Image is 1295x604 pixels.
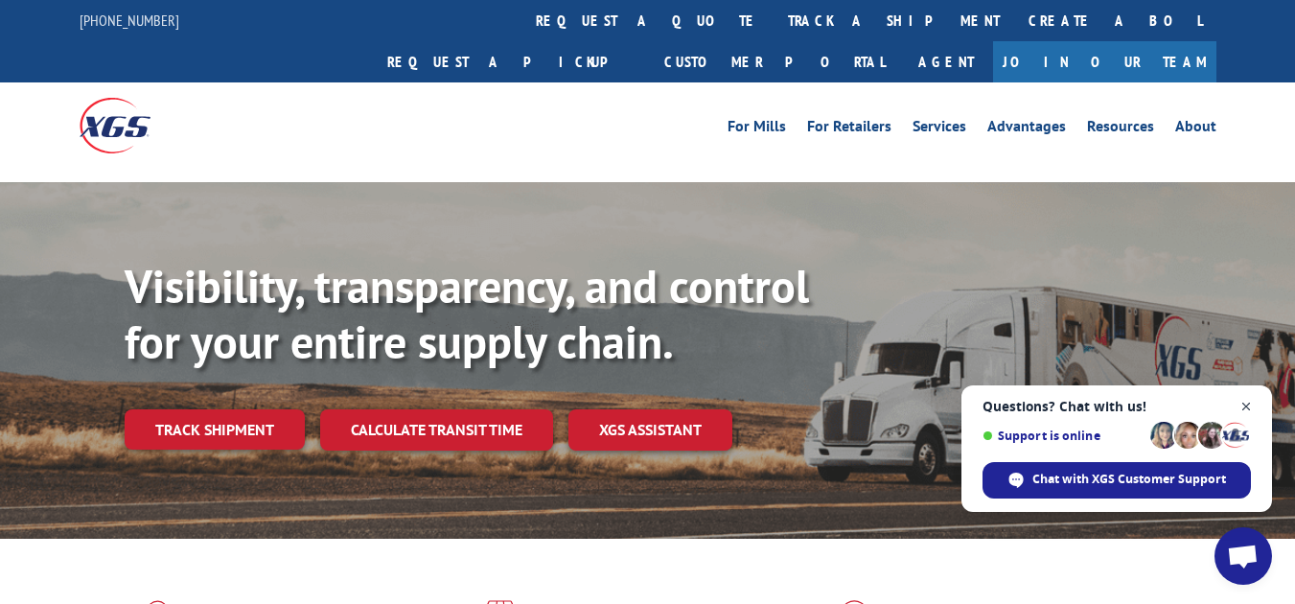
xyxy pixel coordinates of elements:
a: XGS ASSISTANT [568,409,732,451]
a: Calculate transit time [320,409,553,451]
a: Agent [899,41,993,82]
a: Open chat [1214,527,1272,585]
a: Track shipment [125,409,305,450]
span: Chat with XGS Customer Support [1032,471,1226,488]
span: Chat with XGS Customer Support [983,462,1251,499]
a: For Mills [728,119,786,140]
a: Services [913,119,966,140]
a: [PHONE_NUMBER] [80,11,179,30]
a: Request a pickup [373,41,650,82]
b: Visibility, transparency, and control for your entire supply chain. [125,256,809,371]
a: Resources [1087,119,1154,140]
a: About [1175,119,1216,140]
span: Support is online [983,429,1144,443]
span: Questions? Chat with us! [983,399,1251,414]
a: Join Our Team [993,41,1216,82]
a: Advantages [987,119,1066,140]
a: Customer Portal [650,41,899,82]
a: For Retailers [807,119,891,140]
